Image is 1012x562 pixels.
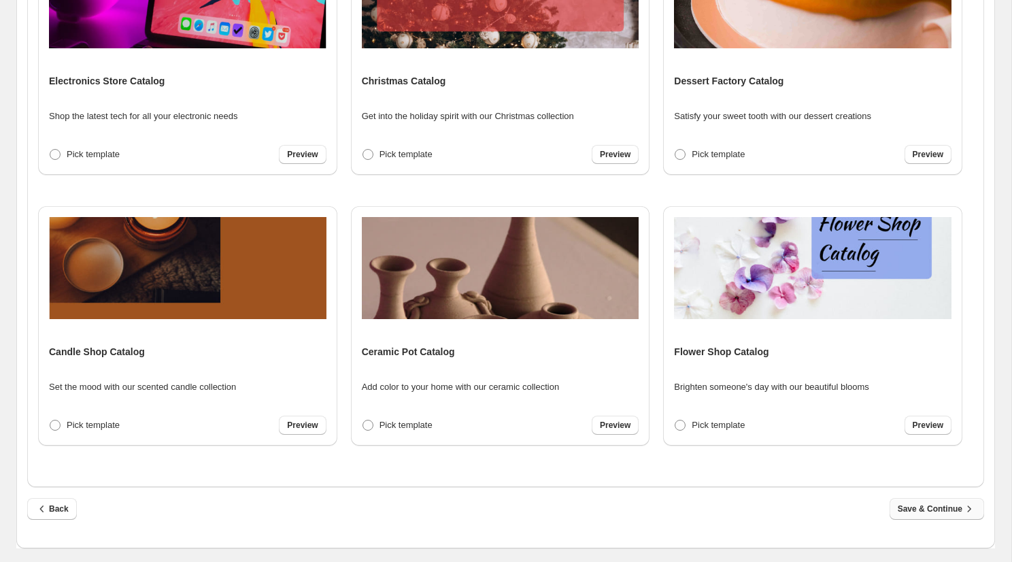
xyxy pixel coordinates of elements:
[905,145,951,164] a: Preview
[287,420,318,431] span: Preview
[279,416,326,435] a: Preview
[362,380,559,394] p: Add color to your home with our ceramic collection
[379,420,433,430] span: Pick template
[600,149,630,160] span: Preview
[592,416,639,435] a: Preview
[67,149,120,159] span: Pick template
[35,502,69,516] span: Back
[890,498,984,520] button: Save & Continue
[913,149,943,160] span: Preview
[362,74,446,88] h4: Christmas Catalog
[49,74,165,88] h4: Electronics Store Catalog
[692,420,745,430] span: Pick template
[898,502,976,516] span: Save & Continue
[379,149,433,159] span: Pick template
[674,345,769,359] h4: Flower Shop Catalog
[600,420,630,431] span: Preview
[362,345,455,359] h4: Ceramic Pot Catalog
[362,110,574,123] p: Get into the holiday spirit with our Christmas collection
[674,110,871,123] p: Satisfy your sweet tooth with our dessert creations
[674,380,868,394] p: Brighten someone's day with our beautiful blooms
[905,416,951,435] a: Preview
[674,74,783,88] h4: Dessert Factory Catalog
[67,420,120,430] span: Pick template
[279,145,326,164] a: Preview
[49,110,238,123] p: Shop the latest tech for all your electronic needs
[49,380,236,394] p: Set the mood with our scented candle collection
[592,145,639,164] a: Preview
[692,149,745,159] span: Pick template
[287,149,318,160] span: Preview
[49,345,145,359] h4: Candle Shop Catalog
[27,498,77,520] button: Back
[913,420,943,431] span: Preview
